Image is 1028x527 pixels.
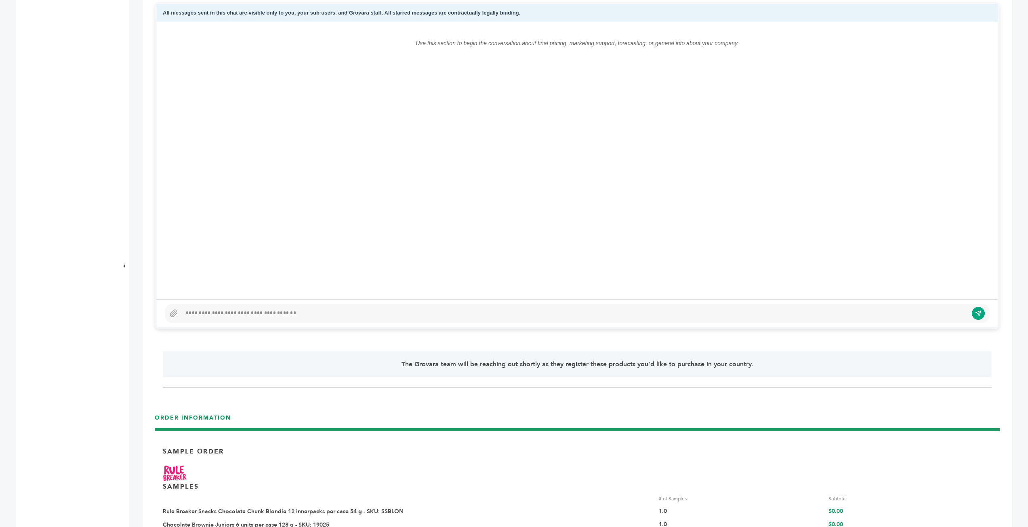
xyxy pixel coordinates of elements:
[163,508,404,515] a: Rule Breaker Snacks Chocolate Chunk Blondie 12 innerpacks per case 54 g - SKU: SSBLON
[163,465,187,481] img: Brand Name
[163,447,224,456] p: Sample Order
[196,359,959,369] p: The Grovara team will be reaching out shortly as they register these products you'd like to purch...
[659,508,822,516] div: 1.0
[659,495,822,502] div: # of Samples
[163,482,199,491] p: SAMPLES
[828,508,992,516] div: $0.00
[173,38,982,48] p: Use this section to begin the conversation about final pricing, marketing support, forecasting, o...
[157,4,998,22] div: All messages sent in this chat are visible only to you, your sub-users, and Grovara staff. All st...
[828,495,992,502] div: Subtotal
[155,414,1000,428] h3: ORDER INFORMATION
